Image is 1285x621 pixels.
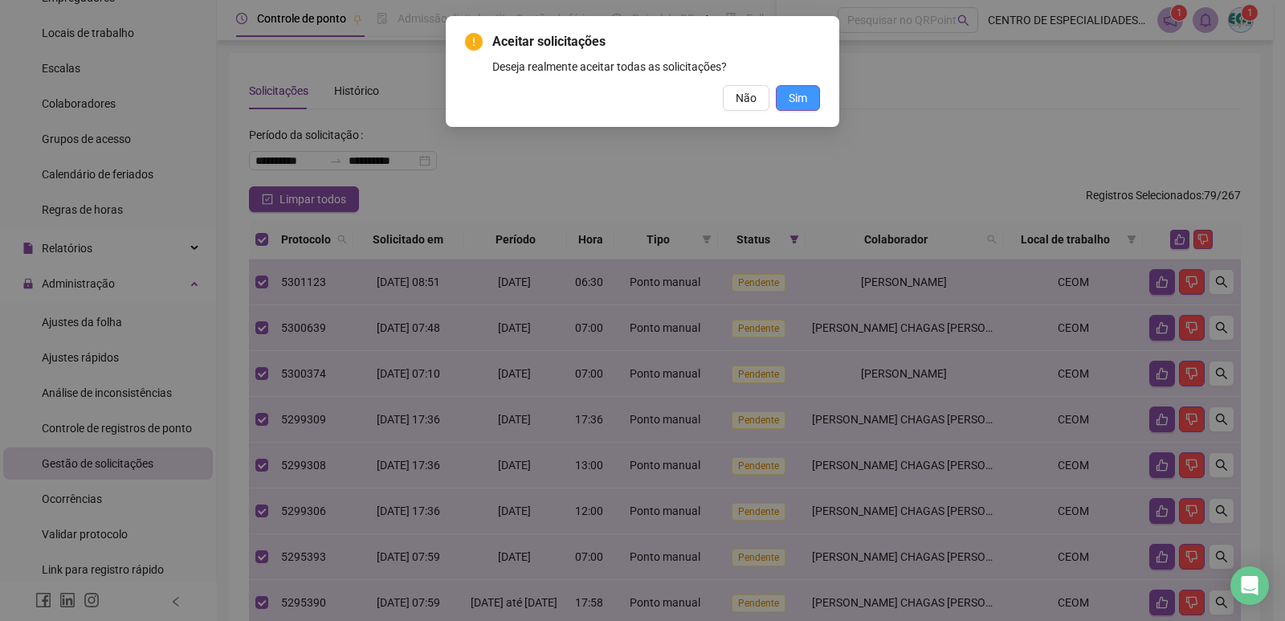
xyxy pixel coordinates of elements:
[723,85,769,111] button: Não
[1230,566,1269,605] div: Open Intercom Messenger
[492,58,820,76] div: Deseja realmente aceitar todas as solicitações?
[776,85,820,111] button: Sim
[492,32,820,51] span: Aceitar solicitações
[736,89,757,107] span: Não
[465,33,483,51] span: exclamation-circle
[789,89,807,107] span: Sim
